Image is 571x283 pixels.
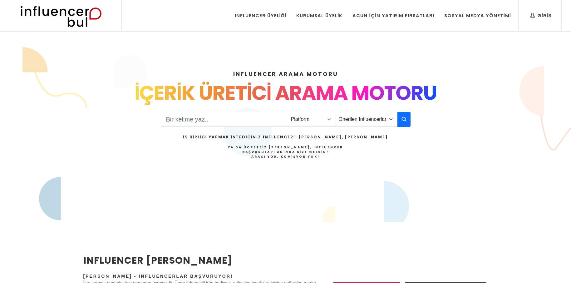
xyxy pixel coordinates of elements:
[251,154,320,159] strong: Aracı Yok, Komisyon Yok!
[161,112,286,127] input: Search
[235,12,287,19] div: Influencer Üyeliği
[83,274,233,279] span: [PERSON_NAME] - Influencerlar Başvuruyor!
[444,12,511,19] div: Sosyal Medya Yönetimi
[183,134,388,140] h2: İş Birliği Yapmak İstediğiniz Influencer’ı [PERSON_NAME], [PERSON_NAME]
[183,145,388,159] h4: Ya da Ücretsiz [PERSON_NAME], Influencer Başvuruları Anında Size Gelsin!
[530,12,552,19] div: Giriş
[296,12,342,19] div: Kurumsal Üyelik
[83,253,316,267] h2: INFLUENCER [PERSON_NAME]
[352,12,434,19] div: Acun İçin Yatırım Fırsatları
[83,70,488,78] h4: INFLUENCER ARAMA MOTORU
[83,78,488,108] div: İÇERİK ÜRETİCİ ARAMA MOTORU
